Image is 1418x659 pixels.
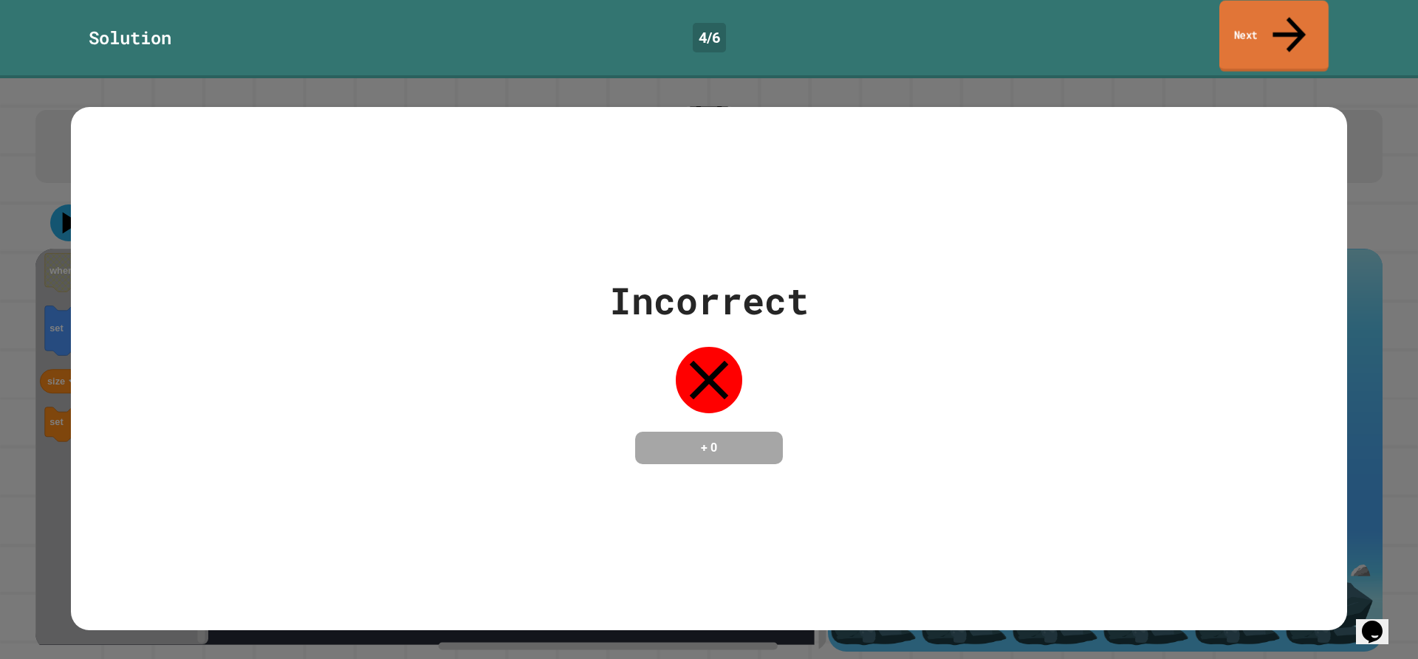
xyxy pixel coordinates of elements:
[1356,600,1403,644] iframe: chat widget
[693,23,726,52] div: 4 / 6
[89,24,171,51] div: Solution
[650,439,768,457] h4: + 0
[609,273,809,328] div: Incorrect
[1219,1,1329,72] a: Next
